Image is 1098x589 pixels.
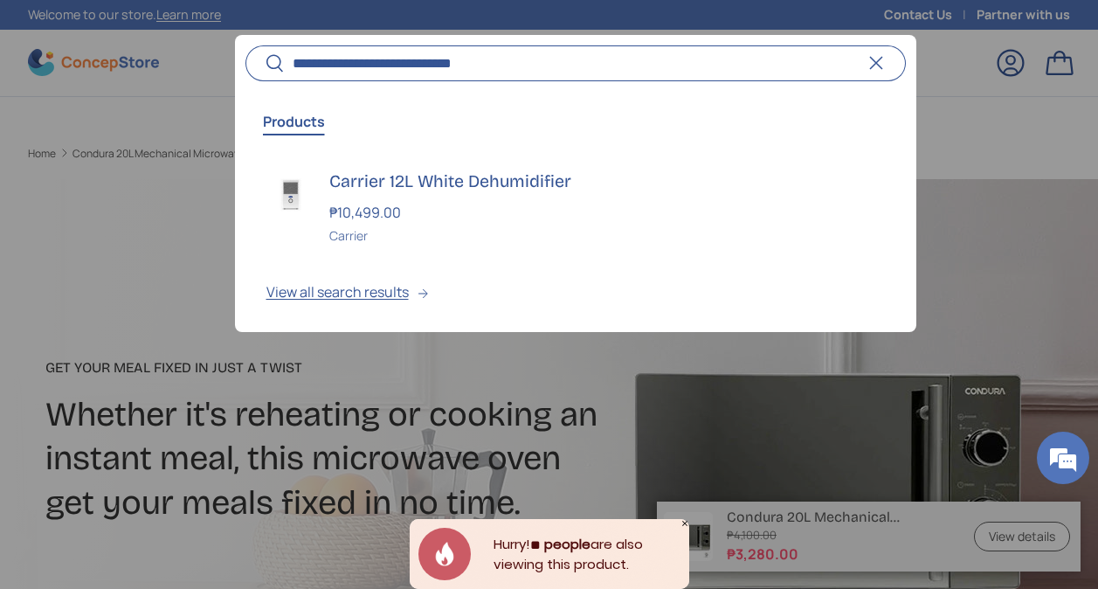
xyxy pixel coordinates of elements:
h3: Carrier 12L White Dehumidifier [329,170,885,194]
img: carrier-dehumidifier-12-liter-full-view-concepstore [266,170,315,218]
button: Products [263,101,325,142]
div: Carrier [329,226,885,245]
a: carrier-dehumidifier-12-liter-full-view-concepstore Carrier 12L White Dehumidifier ₱10,499.00 Car... [235,156,916,260]
strong: ₱10,499.00 [329,203,405,222]
button: View all search results [235,259,916,332]
div: Close [680,519,689,528]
